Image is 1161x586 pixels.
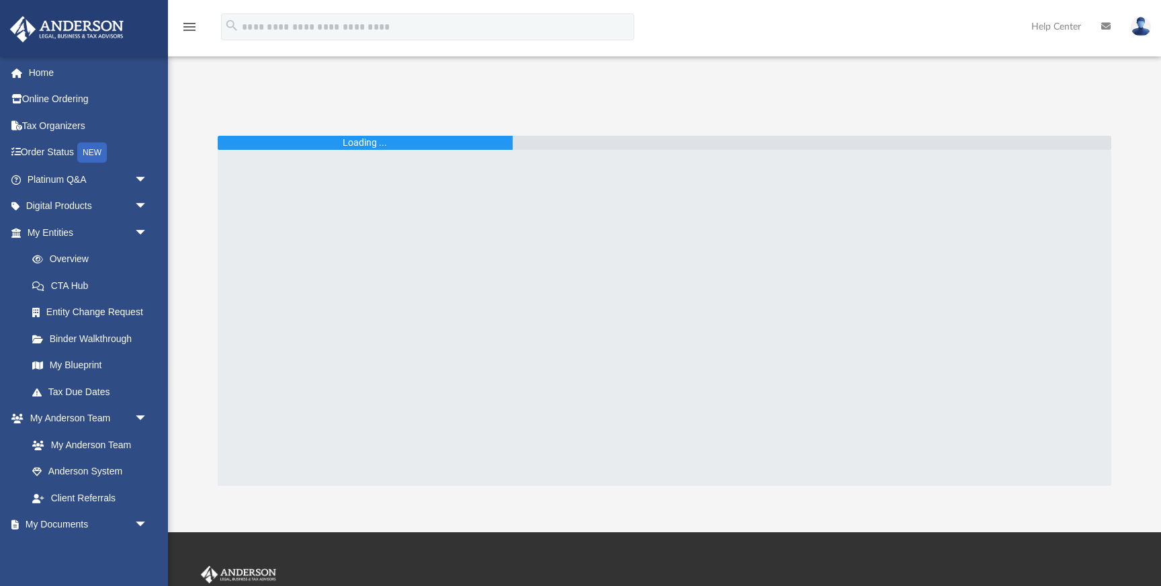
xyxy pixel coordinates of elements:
a: Entity Change Request [19,299,168,326]
div: NEW [77,142,107,163]
span: arrow_drop_down [134,193,161,220]
a: Overview [19,246,168,273]
span: arrow_drop_down [134,511,161,539]
i: search [224,18,239,33]
a: CTA Hub [19,272,168,299]
span: arrow_drop_down [134,166,161,194]
img: User Pic [1131,17,1151,36]
img: Anderson Advisors Platinum Portal [6,16,128,42]
a: Tax Due Dates [19,378,168,405]
i: menu [181,19,198,35]
a: Platinum Q&Aarrow_drop_down [9,166,168,193]
a: Binder Walkthrough [19,325,168,352]
img: Anderson Advisors Platinum Portal [198,566,279,583]
a: menu [181,26,198,35]
a: Box [19,538,155,564]
a: Home [9,59,168,86]
div: Loading ... [343,136,387,150]
a: My Documentsarrow_drop_down [9,511,161,538]
a: My Anderson Teamarrow_drop_down [9,405,161,432]
a: My Blueprint [19,352,161,379]
a: Order StatusNEW [9,139,168,167]
a: Client Referrals [19,485,161,511]
span: arrow_drop_down [134,405,161,433]
a: My Anderson Team [19,431,155,458]
span: arrow_drop_down [134,219,161,247]
a: Online Ordering [9,86,168,113]
a: My Entitiesarrow_drop_down [9,219,168,246]
a: Anderson System [19,458,161,485]
a: Tax Organizers [9,112,168,139]
a: Digital Productsarrow_drop_down [9,193,168,220]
